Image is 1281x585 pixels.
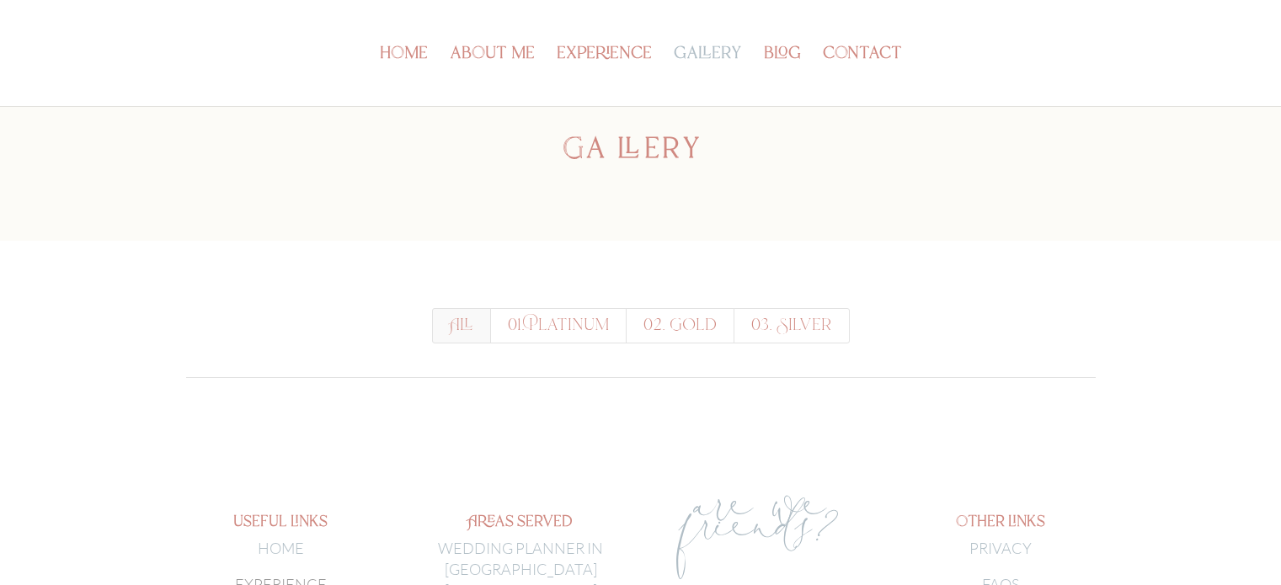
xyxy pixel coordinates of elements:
a: PRIVACY [969,539,1032,557]
a: home [380,48,428,106]
a: gallery [674,48,742,106]
h4: Areas served [425,514,615,538]
p: are we friends? [665,514,855,556]
a: All [432,308,491,343]
a: experience [557,48,652,106]
a: contact [823,48,902,106]
a: HOME [258,539,304,557]
a: about me [450,48,535,106]
h4: other links [905,514,1095,538]
a: 02. Gold [626,308,734,343]
a: blog [764,48,801,106]
h2: Gallery [186,136,1096,173]
a: 03. Silver [734,308,850,343]
a: 01. Platinum [490,308,627,343]
h4: useful links [186,514,376,538]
